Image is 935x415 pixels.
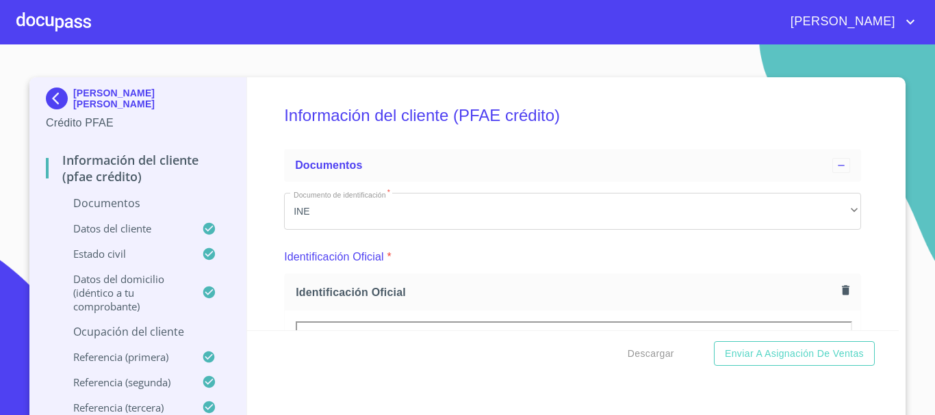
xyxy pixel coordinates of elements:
p: Crédito PFAE [46,115,230,131]
button: Enviar a Asignación de Ventas [714,341,875,366]
p: Referencia (segunda) [46,375,202,389]
div: [PERSON_NAME] [PERSON_NAME] [46,88,230,115]
p: Estado Civil [46,247,202,260]
p: Referencia (primera) [46,350,202,364]
span: Enviar a Asignación de Ventas [725,345,864,362]
p: Referencia (tercera) [46,401,202,414]
p: [PERSON_NAME] [PERSON_NAME] [73,88,230,109]
p: Documentos [46,196,230,211]
span: Documentos [295,159,362,171]
div: Documentos [284,149,861,182]
p: Ocupación del Cliente [46,324,230,339]
p: Datos del cliente [46,222,202,235]
span: [PERSON_NAME] [780,11,902,33]
p: Información del cliente (PFAE crédito) [46,152,230,185]
div: INE [284,193,861,230]
span: Descargar [628,345,674,362]
img: Docupass spot blue [46,88,73,109]
button: Descargar [622,341,680,366]
h5: Información del cliente (PFAE crédito) [284,88,861,144]
p: Datos del domicilio (idéntico a tu comprobante) [46,272,202,313]
p: Identificación Oficial [284,249,384,265]
span: Identificación Oficial [296,285,836,299]
button: account of current user [780,11,919,33]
